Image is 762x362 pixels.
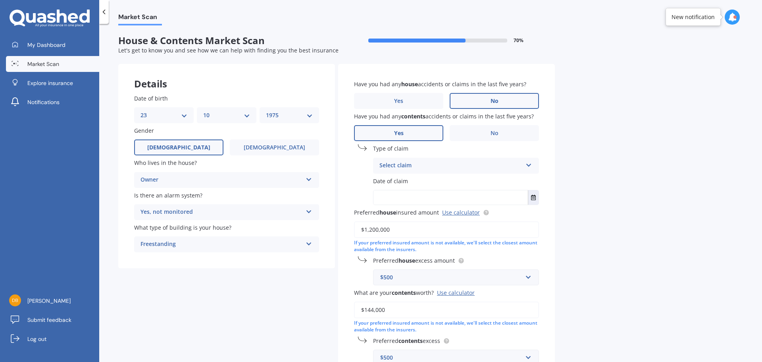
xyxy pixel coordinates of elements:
[118,35,337,46] span: House & Contents Market Scan
[6,94,99,110] a: Notifications
[134,127,154,134] span: Gender
[354,240,539,253] div: If your preferred insured amount is not available, we'll select the closest amount available from...
[394,98,403,105] span: Yes
[401,80,418,88] b: house
[6,56,99,72] a: Market Scan
[134,192,202,199] span: Is there an alarm system?
[27,297,71,305] span: [PERSON_NAME]
[442,209,480,216] a: Use calculator
[134,95,168,102] span: Date of birth
[491,98,498,105] span: No
[380,353,522,362] div: $500
[134,224,231,231] span: What type of building is your house?
[392,289,416,296] b: contents
[27,335,46,343] span: Log out
[140,207,302,217] div: Yes, not monitored
[373,177,408,185] span: Date of claim
[379,161,522,170] div: Select claim
[401,112,425,120] b: contents
[491,130,498,137] span: No
[354,112,534,120] span: Have you had any accidents or claims in the last five years?
[140,175,302,185] div: Owner
[354,80,526,88] span: Have you had any accidents or claims in the last five years?
[373,257,455,264] span: Preferred excess amount
[9,294,21,306] img: dd8bcd76f3481f59ee312b48c4090b55
[380,273,522,282] div: $500
[514,38,523,43] span: 70 %
[118,64,335,88] div: Details
[134,159,197,167] span: Who lives in the house?
[528,190,539,205] button: Select date
[244,144,305,151] span: [DEMOGRAPHIC_DATA]
[147,144,210,151] span: [DEMOGRAPHIC_DATA]
[354,289,434,296] span: What are your worth?
[6,293,99,309] a: [PERSON_NAME]
[379,209,396,216] b: house
[118,46,339,54] span: Let's get to know you and see how we can help with finding you the best insurance
[398,257,415,264] b: house
[118,13,162,24] span: Market Scan
[354,320,539,333] div: If your preferred insured amount is not available, we'll select the closest amount available from...
[27,79,73,87] span: Explore insurance
[354,302,539,318] input: Enter amount
[373,337,440,345] span: Preferred excess
[373,145,408,153] span: Type of claim
[27,41,65,49] span: My Dashboard
[354,209,439,216] span: Preferred insured amount
[398,337,423,345] b: contents
[394,130,404,137] span: Yes
[6,312,99,328] a: Submit feedback
[6,331,99,347] a: Log out
[672,13,715,21] div: New notification
[354,221,539,238] input: Enter amount
[140,240,302,249] div: Freestanding
[27,316,71,324] span: Submit feedback
[27,98,60,106] span: Notifications
[27,60,59,68] span: Market Scan
[437,289,475,296] div: Use calculator
[6,75,99,91] a: Explore insurance
[6,37,99,53] a: My Dashboard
